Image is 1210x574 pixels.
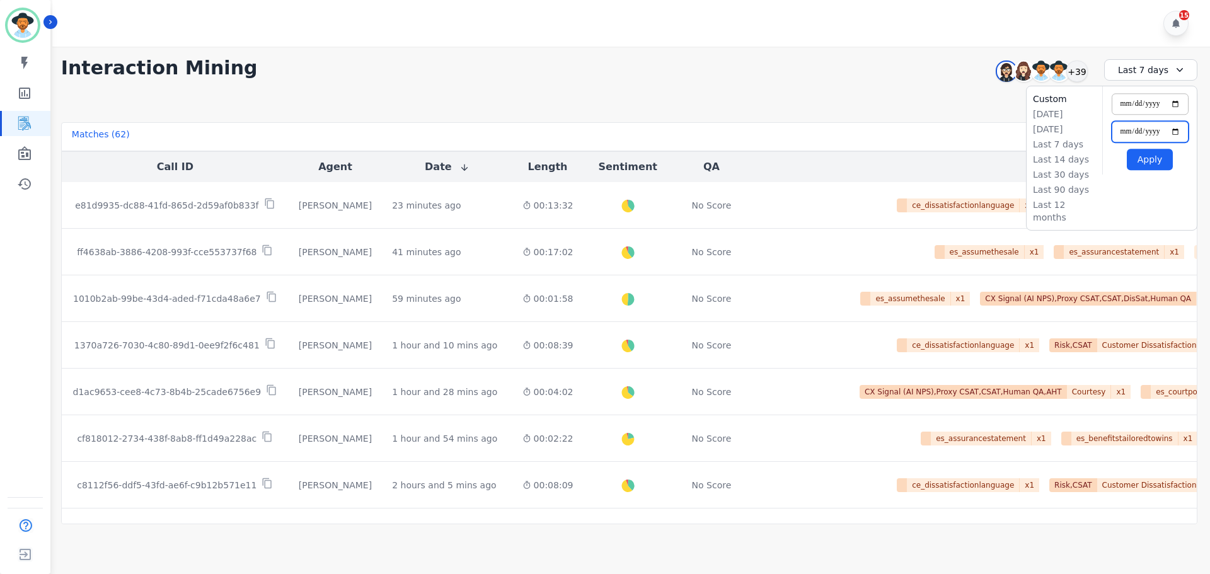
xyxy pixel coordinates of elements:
div: [PERSON_NAME] [299,339,372,352]
span: x 1 [951,292,971,306]
div: 00:13:32 [522,199,573,212]
span: ce_dissatisfactionlanguage [907,198,1020,212]
div: No Score [692,246,732,258]
h1: Interaction Mining [61,57,258,79]
div: No Score [692,292,732,305]
button: QA [703,159,720,175]
span: x 1 [1111,385,1131,399]
button: Date [425,159,470,175]
span: Courtesy [1067,385,1112,399]
p: e81d9935-dc88-41fd-865d-2d59af0b833f [75,199,258,212]
p: c8112f56-ddf5-43fd-ae6f-c9b12b571e11 [77,479,256,491]
span: x 1 [1020,478,1039,492]
span: x 1 [1025,245,1044,259]
div: No Score [692,479,732,491]
span: es_benefitstailoredtowins [1071,432,1178,445]
span: x 1 [1032,432,1051,445]
div: Last 7 days [1104,59,1197,81]
span: CX Signal (AI NPS),Proxy CSAT,CSAT,DisSat,Human QA [980,292,1196,306]
span: es_assurancestatement [1064,245,1165,259]
li: [DATE] [1033,123,1096,135]
li: [DATE] [1033,108,1096,120]
span: Risk,CSAT [1049,338,1097,352]
div: 00:04:02 [522,386,573,398]
div: +39 [1066,60,1088,82]
span: Customer Dissatisfaction [1097,338,1202,352]
div: 1 hour and 10 mins ago [392,339,497,352]
span: es_assumethesale [870,292,950,306]
p: 1370a726-7030-4c80-89d1-0ee9f2f6c481 [74,339,260,352]
div: 41 minutes ago [392,246,461,258]
li: Last 90 days [1033,183,1096,196]
div: 00:08:09 [522,479,573,491]
li: Last 30 days [1033,168,1096,181]
div: [PERSON_NAME] [299,386,372,398]
span: x 1 [1020,338,1039,352]
div: 00:08:39 [522,339,573,352]
div: 1 hour and 54 mins ago [392,432,497,445]
button: Call ID [157,159,193,175]
div: 00:02:22 [522,432,573,445]
div: 2 hours and 5 mins ago [392,479,497,491]
span: es_assurancestatement [931,432,1032,445]
p: 1010b2ab-99be-43d4-aded-f71cda48a6e7 [73,292,261,305]
div: No Score [692,432,732,445]
span: ce_dissatisfactionlanguage [907,478,1020,492]
li: Last 12 months [1033,198,1096,224]
div: [PERSON_NAME] [299,292,372,305]
p: d1ac9653-cee8-4c73-8b4b-25cade6756e9 [73,386,261,398]
div: 23 minutes ago [392,199,461,212]
img: Bordered avatar [8,10,38,40]
button: Sentiment [598,159,657,175]
div: No Score [692,199,732,212]
p: cf818012-2734-438f-8ab8-ff1d49a228ac [77,432,256,445]
span: Risk,CSAT [1049,478,1097,492]
span: es_assumethesale [945,245,1025,259]
div: 00:17:02 [522,246,573,258]
button: Apply [1127,149,1173,170]
button: Length [528,159,568,175]
p: ff4638ab-3886-4208-993f-cce553737f68 [77,246,256,258]
div: No Score [692,339,732,352]
li: Custom [1033,93,1096,105]
div: Matches ( 62 ) [72,128,130,146]
div: 00:01:58 [522,292,573,305]
li: Last 7 days [1033,138,1096,151]
div: [PERSON_NAME] [299,199,372,212]
div: [PERSON_NAME] [299,246,372,258]
div: 1 hour and 28 mins ago [392,386,497,398]
div: No Score [692,386,732,398]
span: CX Signal (AI NPS),Proxy CSAT,CSAT,Human QA,AHT [860,385,1067,399]
span: x 1 [1178,432,1198,445]
span: Customer Dissatisfaction [1097,478,1202,492]
div: 15 [1179,10,1189,20]
span: ce_dissatisfactionlanguage [907,338,1020,352]
button: Agent [318,159,352,175]
span: x 1 [1020,198,1039,212]
span: x 1 [1165,245,1184,259]
div: 59 minutes ago [392,292,461,305]
div: [PERSON_NAME] [299,479,372,491]
div: [PERSON_NAME] [299,432,372,445]
li: Last 14 days [1033,153,1096,166]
